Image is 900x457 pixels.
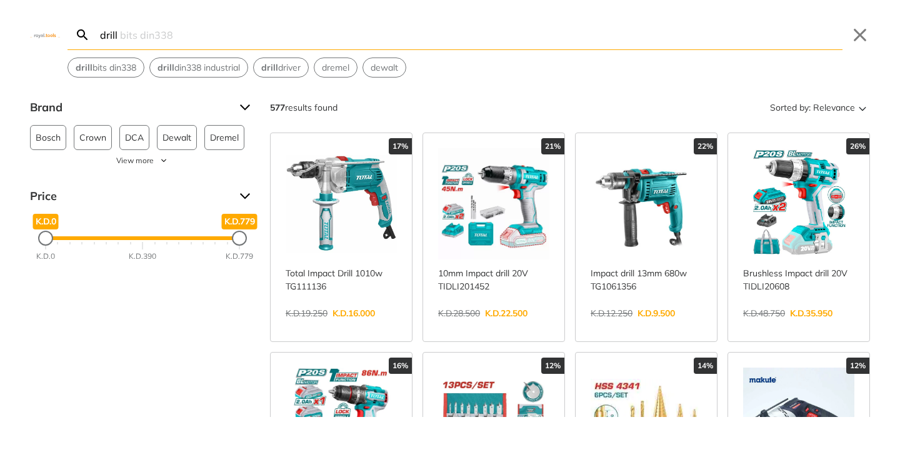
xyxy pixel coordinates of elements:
span: Relevance [813,98,855,118]
span: driver [261,61,301,74]
strong: drill [261,62,278,73]
button: Select suggestion: drill driver [254,58,308,77]
span: din338 industrial [157,61,240,74]
div: Suggestion: drill driver [253,58,309,78]
button: Crown [74,125,112,150]
div: K.D.779 [226,251,253,262]
span: View more [116,155,154,166]
button: DCA [119,125,149,150]
button: Bosch [30,125,66,150]
div: results found [270,98,337,118]
button: Sorted by:Relevance Sort [767,98,870,118]
span: Brand [30,98,230,118]
div: 12% [541,358,564,374]
svg: Search [75,28,90,43]
div: Suggestion: dewalt [362,58,406,78]
svg: Sort [855,100,870,115]
span: DCA [125,126,144,149]
button: Dewalt [157,125,197,150]
span: Dewalt [162,126,191,149]
span: dremel [322,61,349,74]
button: Select suggestion: dewalt [363,58,406,77]
strong: drill [76,62,92,73]
strong: 577 [270,102,285,113]
div: 14% [694,358,717,374]
div: Suggestion: drill din338 industrial [149,58,248,78]
strong: drill [157,62,174,73]
div: 17% [389,138,412,154]
button: Close [850,25,870,45]
span: bits din338 [76,61,136,74]
button: Select suggestion: drill din338 industrial [150,58,247,77]
button: Select suggestion: dremel [314,58,357,77]
div: 12% [846,358,869,374]
div: Minimum Price [38,231,53,246]
button: Dremel [204,125,244,150]
button: View more [30,155,255,166]
div: Suggestion: dremel [314,58,357,78]
span: Dremel [210,126,239,149]
div: K.D.390 [129,251,156,262]
div: Maximum Price [232,231,247,246]
span: Bosch [36,126,61,149]
input: Search… [97,20,842,49]
button: Select suggestion: drill bits din338 [68,58,144,77]
div: 22% [694,138,717,154]
span: Price [30,186,230,206]
div: K.D.0 [36,251,55,262]
span: dewalt [371,61,398,74]
div: 21% [541,138,564,154]
span: Crown [79,126,106,149]
div: 26% [846,138,869,154]
div: Suggestion: drill bits din338 [67,58,144,78]
div: 16% [389,358,412,374]
img: Close [30,32,60,38]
